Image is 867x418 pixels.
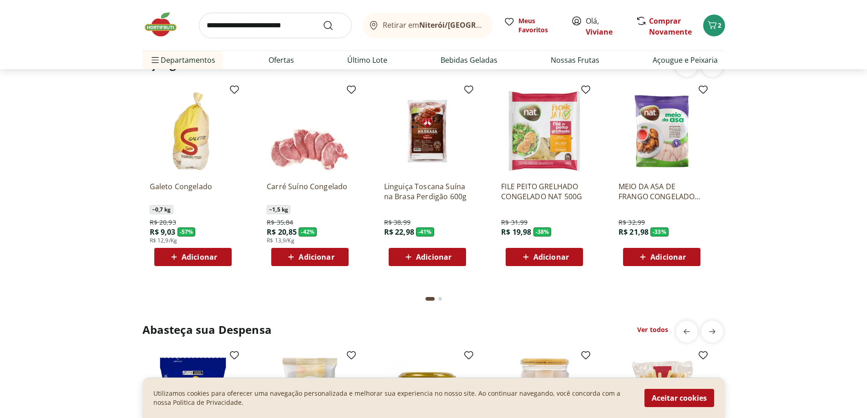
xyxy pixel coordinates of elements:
span: Adicionar [299,253,334,261]
button: Menu [150,49,161,71]
span: R$ 20,93 [150,218,176,227]
a: FILE PEITO GRELHADO CONGELADO NAT 500G [501,181,588,201]
a: Linguiça Toscana Suína na Brasa Perdigão 600g [384,181,471,201]
img: Galeto Congelado [150,88,236,174]
img: Hortifruti [142,11,188,38]
a: Açougue e Peixaria [653,55,718,65]
span: Departamentos [150,49,215,71]
button: Carrinho [703,15,725,36]
b: Niterói/[GEOGRAPHIC_DATA] [419,20,523,30]
button: Submit Search [323,20,345,31]
a: MEIO DA ASA DE FRANGO CONGELADO NAT 1KG [619,181,705,201]
a: Nossas Frutas [551,55,599,65]
a: Ver todos [637,325,668,334]
button: Adicionar [506,248,583,266]
span: Adicionar [533,253,569,261]
span: - 33 % [650,227,669,237]
button: Adicionar [154,248,232,266]
a: Carré Suíno Congelado [267,181,353,201]
span: - 57 % [177,227,196,237]
span: R$ 35,84 [267,218,293,227]
span: R$ 9,03 [150,227,176,237]
a: Meus Favoritos [504,16,560,35]
a: Ofertas [269,55,294,65]
button: Adicionar [271,248,349,266]
span: R$ 32,99 [619,218,645,227]
a: Último Lote [347,55,387,65]
a: Viviane [586,27,613,37]
span: 2 [718,21,721,30]
span: R$ 38,99 [384,218,411,227]
span: - 42 % [299,227,317,237]
img: FILE PEITO GRELHADO CONGELADO NAT 500G [501,88,588,174]
input: search [199,13,352,38]
button: Adicionar [389,248,466,266]
a: Galeto Congelado [150,181,236,201]
span: Retirar em [383,21,483,29]
span: - 38 % [533,227,552,237]
span: Meus Favoritos [518,16,560,35]
span: ~ 1,5 kg [267,205,290,214]
span: ~ 0,7 kg [150,205,173,214]
span: Olá, [586,15,626,37]
button: Go to page 2 from fs-carousel [436,288,444,310]
button: Aceitar cookies [644,389,714,407]
span: Adicionar [416,253,451,261]
span: Adicionar [182,253,217,261]
img: MEIO DA ASA DE FRANGO CONGELADO NAT 1KG [619,88,705,174]
span: - 41 % [416,227,434,237]
button: Current page from fs-carousel [424,288,436,310]
span: R$ 19,98 [501,227,531,237]
button: previous [676,321,698,342]
span: R$ 20,85 [267,227,297,237]
span: R$ 13,9/Kg [267,237,294,244]
span: R$ 22,98 [384,227,414,237]
span: R$ 12,9/Kg [150,237,177,244]
span: Adicionar [650,253,686,261]
a: Bebidas Geladas [441,55,497,65]
span: R$ 21,98 [619,227,649,237]
p: Utilizamos cookies para oferecer uma navegação personalizada e melhorar sua experiencia no nosso ... [153,389,634,407]
button: Adicionar [623,248,700,266]
button: next [701,321,723,342]
span: R$ 31,99 [501,218,527,227]
img: Carré Suíno Congelado [267,88,353,174]
h2: Abasteça sua Despensa [142,322,272,337]
button: Retirar emNiterói/[GEOGRAPHIC_DATA] [363,13,493,38]
a: Comprar Novamente [649,16,692,37]
img: Linguiça Toscana Suína na Brasa Perdigão 600g [384,88,471,174]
